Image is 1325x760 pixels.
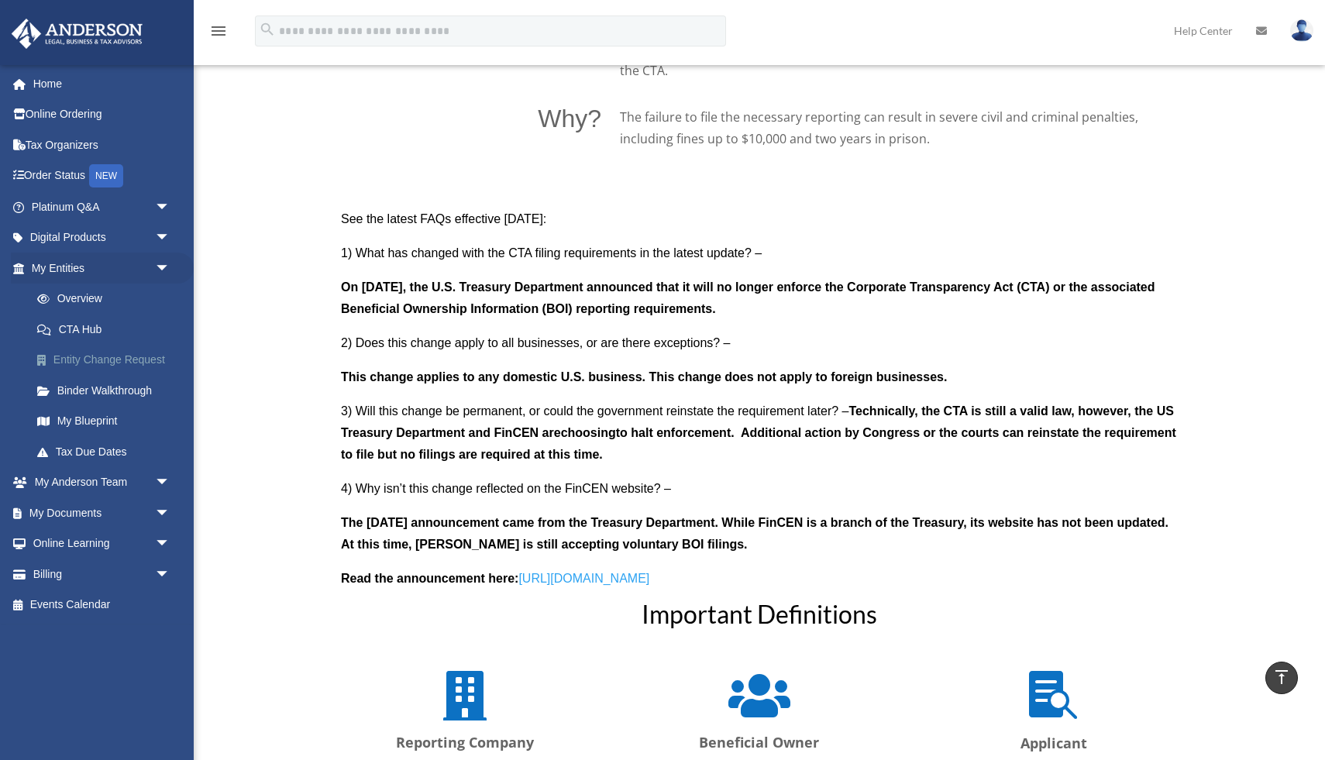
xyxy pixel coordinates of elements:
[22,436,194,467] a: Tax Due Dates
[561,426,616,439] b: choosing
[89,164,123,187] div: NEW
[11,528,194,559] a: Online Learningarrow_drop_down
[7,19,147,49] img: Anderson Advisors Platinum Portal
[341,404,848,418] span: 3) Will this change be permanent, or could the government reinstate the requirement later? –
[1272,668,1291,686] i: vertical_align_top
[11,222,194,253] a: Digital Productsarrow_drop_down
[341,280,1155,315] b: On [DATE], the U.S. Treasury Department announced that it will no longer enforce the Corporate Tr...
[155,467,186,499] span: arrow_drop_down
[11,253,194,284] a: My Entitiesarrow_drop_down
[22,345,194,376] a: Entity Change Request
[1029,671,1079,720] span: 
[341,731,589,755] p: Reporting Company
[22,406,194,437] a: My Blueprint
[341,426,1176,461] b: to halt enforcement. Additional action by Congress or the courts can reinstate the requirement to...
[22,284,194,315] a: Overview
[11,497,194,528] a: My Documentsarrow_drop_down
[341,212,546,225] span: See the latest FAQs effective [DATE]:
[209,22,228,40] i: menu
[518,572,649,593] a: [URL][DOMAIN_NAME]
[341,482,671,495] span: 4) Why isn’t this change reflected on the FinCEN website? –
[1290,19,1313,42] img: User Pic
[209,27,228,40] a: menu
[341,336,731,349] span: 2) Does this change apply to all businesses, or are there exceptions? –
[11,191,194,222] a: Platinum Q&Aarrow_drop_down
[341,404,1174,439] b: Technically, the CTA is still a valid law, however, the US Treasury Department and FinCEN are
[11,467,194,498] a: My Anderson Teamarrow_drop_down
[930,731,1178,756] p: Applicant
[1265,662,1298,694] a: vertical_align_top
[22,314,186,345] a: CTA Hub
[11,160,194,192] a: Order StatusNEW
[155,222,186,254] span: arrow_drop_down
[155,528,186,560] span: arrow_drop_down
[11,99,194,130] a: Online Ordering
[620,106,1178,150] p: The failure to file the necessary reporting can result in severe civil and criminal penalties, in...
[155,559,186,590] span: arrow_drop_down
[443,671,487,720] span: 
[728,671,790,720] span: 
[155,497,186,529] span: arrow_drop_down
[341,246,762,260] span: 1) What has changed with the CTA filing requirements in the latest update? –
[11,559,194,590] a: Billingarrow_drop_down
[22,375,194,406] a: Binder Walkthrough
[11,68,194,99] a: Home
[341,370,947,383] b: This change applies to any domestic U.S. business. This change does not apply to foreign businesses.
[155,253,186,284] span: arrow_drop_down
[538,106,601,131] p: Why?
[11,590,194,621] a: Events Calendar
[635,731,883,755] p: Beneficial Owner
[259,21,276,38] i: search
[155,191,186,223] span: arrow_drop_down
[642,599,877,629] span: Important Definitions
[341,572,518,585] b: Read the announcement here:
[11,129,194,160] a: Tax Organizers
[341,516,1168,551] b: The [DATE] announcement came from the Treasury Department. While FinCEN is a branch of the Treasu...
